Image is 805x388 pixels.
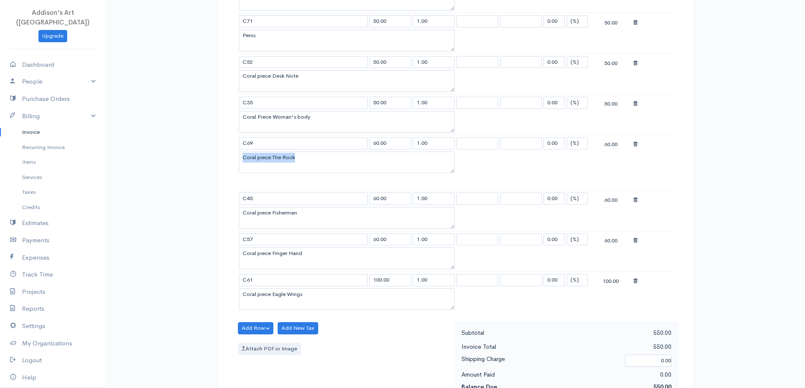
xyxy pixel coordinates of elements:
input: Item Name [239,56,368,68]
div: 550.00 [566,328,676,338]
button: Add Row [238,322,274,334]
div: Invoice Total [457,342,567,352]
div: 550.00 [566,342,676,352]
span: Addison's Art ([GEOGRAPHIC_DATA]) [16,8,90,26]
div: 60.00 [590,194,632,204]
input: Item Name [239,274,368,286]
button: Add New Tax [278,322,318,334]
div: 50.00 [590,16,632,27]
input: Item Name [239,15,368,27]
div: 0.00 [566,369,676,380]
div: Shipping Charge [457,354,621,368]
input: Item Name [239,193,368,205]
div: 100.00 [590,275,632,285]
div: 50.00 [590,57,632,68]
div: 50.00 [590,98,632,108]
div: Amount Paid [457,369,567,380]
a: Upgrade [38,30,67,42]
label: Attach PDf or Image [238,343,301,355]
div: 60.00 [590,138,632,149]
div: 60.00 [590,234,632,245]
input: Item Name [239,97,368,109]
div: Subtotal [457,328,567,338]
input: Item Name [239,137,368,149]
input: Item Name [239,233,368,246]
